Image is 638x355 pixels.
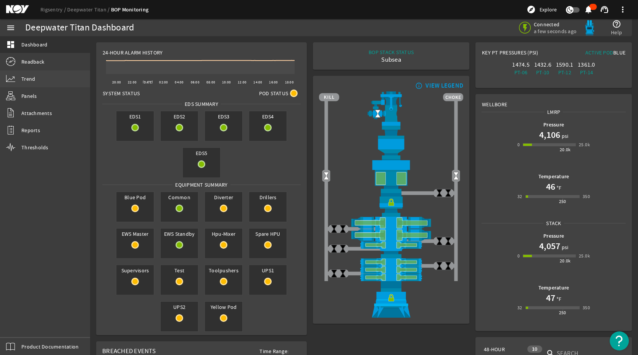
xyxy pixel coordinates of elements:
img: ValveClose.png [444,237,453,246]
mat-icon: dashboard [6,40,15,49]
span: Diverter [205,192,242,203]
div: 0 [517,141,520,149]
span: Time Range: [253,347,295,355]
img: RiserAdapter.png [319,91,463,126]
span: Explore [540,6,557,13]
text: 12:00 [238,80,246,85]
h1: 46 [546,181,555,193]
img: ShearRamOpen.png [319,217,463,229]
img: PipeRamOpen.png [319,266,463,273]
text: 18:00 [285,80,294,85]
img: ValveClose.png [338,269,347,278]
img: Valve2Open.png [374,109,382,118]
img: Valve2Open.png [452,171,461,180]
mat-icon: info_outline [414,83,423,89]
img: PipeRamOpen.png [319,241,463,249]
text: 20:00 [112,80,121,85]
button: more_vert [614,0,632,19]
button: Open Resource Center [610,331,629,350]
img: ValveClose.png [444,262,453,270]
div: BOP STACK STATUS [369,48,414,56]
text: 14:00 [253,80,262,85]
span: EWS Master [116,229,154,239]
span: EDS4 [249,111,287,122]
mat-icon: explore [527,5,536,14]
span: LMRP [545,108,563,116]
span: Common [161,192,198,203]
a: Deepwater Titan [67,6,111,13]
span: Drillers [249,192,287,203]
span: Trend [21,75,35,83]
text: 16:00 [269,80,278,85]
span: Pod Status [259,90,288,97]
div: 250 [559,198,566,205]
mat-icon: notifications [584,5,593,14]
b: Temperature [538,173,569,180]
div: 32 [517,304,522,312]
span: psi [560,243,569,251]
span: Readback [21,58,44,66]
div: PT-14 [577,69,596,76]
span: °F [555,184,562,192]
text: 22:00 [128,80,137,85]
h1: 47 [546,292,555,304]
img: PipeRamOpen.png [319,273,463,281]
div: VIEW LEGEND [425,82,463,90]
span: Hpu-Mixer [205,229,242,239]
img: Bluepod.svg [582,20,597,35]
button: Explore [524,3,560,16]
text: 06:00 [191,80,200,85]
img: ValveClose.png [444,189,453,197]
span: Blue Pod [116,192,154,203]
span: Reports [21,126,40,134]
div: 1361.0 [577,61,596,69]
span: Connected [534,21,577,28]
span: EDS1 [116,111,154,122]
div: 1432.6 [533,61,552,69]
span: Blue [613,49,625,56]
span: Product Documentation [21,343,79,350]
div: PT-06 [511,69,530,76]
img: ValveClose.png [330,225,338,233]
span: Stack [543,219,564,227]
span: System Status [103,90,140,97]
img: ValveClose.png [435,189,444,197]
span: °F [555,295,562,303]
img: ValveClose.png [338,225,347,233]
mat-icon: support_agent [600,5,609,14]
img: ValveClose.png [330,245,338,253]
img: ValveClose.png [338,245,347,253]
span: psi [560,132,569,140]
span: Thresholds [21,144,48,151]
span: Supervisors [116,265,154,276]
div: 32 [517,193,522,200]
img: Valve2Open.png [322,171,331,180]
div: PT-10 [533,69,552,76]
text: 10:00 [222,80,231,85]
text: 04:00 [175,80,184,85]
img: BopBodyShearBottom.png [319,249,463,258]
span: Panels [21,92,37,100]
img: FlexJoint.png [319,126,463,159]
img: ValveClose.png [435,237,444,246]
div: 0 [517,252,520,260]
span: Active Pod [585,49,614,56]
text: [DATE] [143,80,153,85]
span: UPS1 [249,265,287,276]
span: a few seconds ago [534,28,577,35]
span: UPS2 [161,302,198,312]
div: 25.0k [579,141,590,149]
div: PT-12 [555,69,574,76]
img: ShearRamOpen.png [319,229,463,241]
span: Help [611,29,622,36]
div: 350 [583,304,590,312]
div: 20.0k [560,146,571,154]
div: Subsea [369,56,414,64]
img: PipeRamOpen.png [319,258,463,266]
span: Test [161,265,198,276]
span: Attachments [21,109,52,117]
span: Breached Events [102,347,156,355]
span: 24-Hour Alarm History [103,49,163,56]
a: Rigsentry [40,6,67,13]
img: ValveClose.png [435,262,444,270]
